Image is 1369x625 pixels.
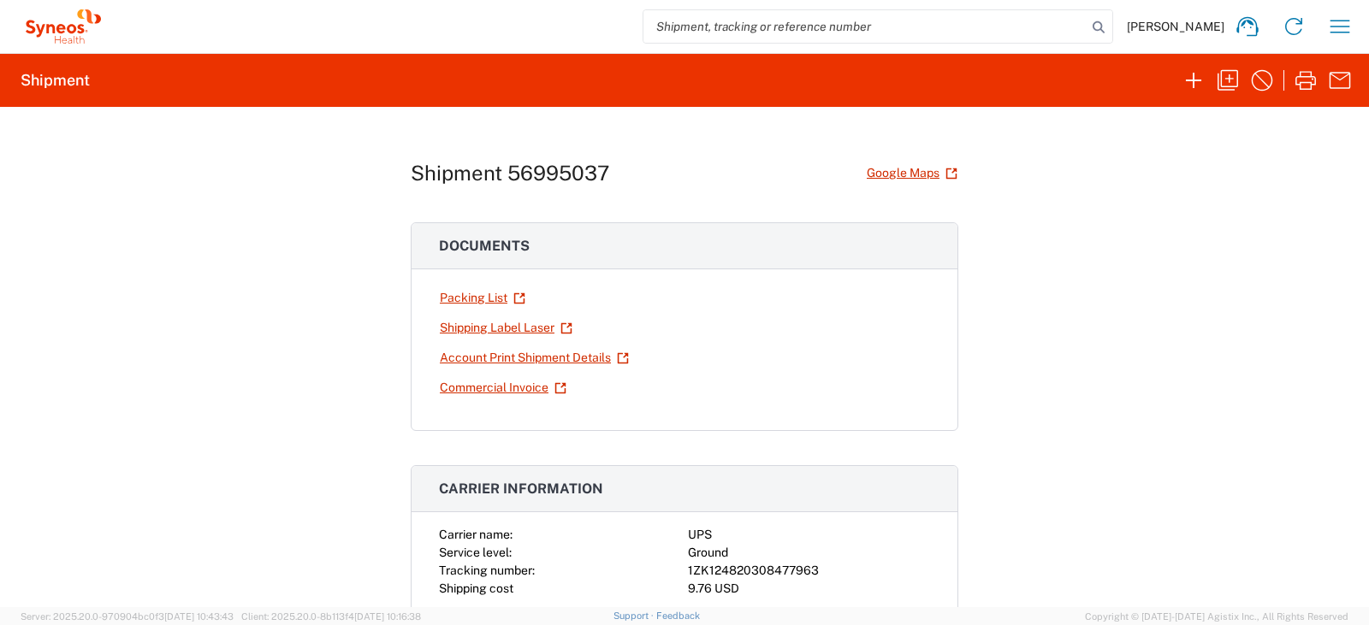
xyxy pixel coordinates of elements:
div: Ground [688,544,930,562]
h1: Shipment 56995037 [411,161,609,186]
span: Carrier name: [439,528,513,541]
div: UPS [688,526,930,544]
span: [PERSON_NAME] [1127,19,1224,34]
div: 9.76 USD [688,580,930,598]
a: Feedback [656,610,700,621]
span: Documents [439,238,530,254]
a: Account Print Shipment Details [439,343,630,373]
h2: Shipment [21,70,90,91]
a: Support [613,610,656,621]
input: Shipment, tracking or reference number [643,10,1087,43]
span: [DATE] 10:43:43 [164,611,234,622]
div: 1ZK124820308477963 [688,562,930,580]
span: Service level: [439,545,512,559]
a: Shipping Label Laser [439,313,573,343]
span: Shipping cost [439,581,513,595]
span: Client: 2025.20.0-8b113f4 [241,611,421,622]
span: Tracking number: [439,563,535,577]
a: Google Maps [866,158,958,188]
span: Carrier information [439,481,603,497]
a: Packing List [439,283,526,313]
a: Commercial Invoice [439,373,567,403]
span: [DATE] 10:16:38 [354,611,421,622]
span: Copyright © [DATE]-[DATE] Agistix Inc., All Rights Reserved [1085,609,1348,624]
span: Server: 2025.20.0-970904bc0f3 [21,611,234,622]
